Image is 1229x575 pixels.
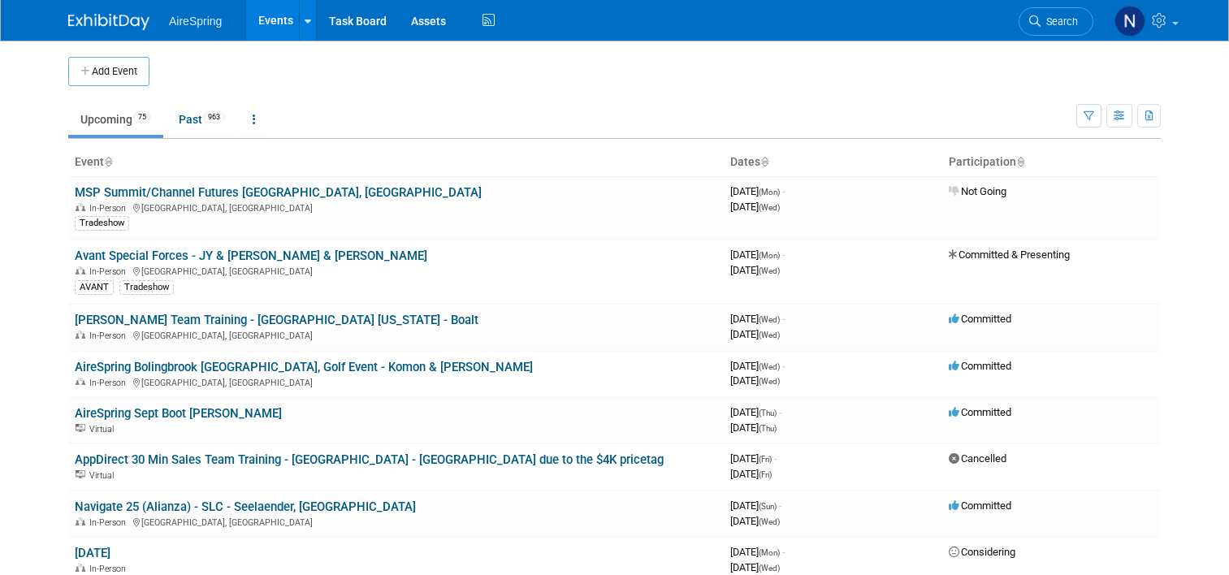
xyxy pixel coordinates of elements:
a: [DATE] [75,546,110,560]
span: [DATE] [730,468,772,480]
a: Sort by Event Name [104,155,112,168]
span: - [782,185,785,197]
img: Virtual Event [76,470,85,478]
span: (Fri) [759,470,772,479]
span: [DATE] [730,546,785,558]
span: (Wed) [759,517,780,526]
img: In-Person Event [76,331,85,339]
span: (Mon) [759,251,780,260]
span: - [782,546,785,558]
img: Virtual Event [76,424,85,432]
a: Navigate 25 (Alianza) - SLC - Seelaender, [GEOGRAPHIC_DATA] [75,499,416,514]
span: (Mon) [759,548,780,557]
span: - [779,499,781,512]
a: Sort by Participation Type [1016,155,1024,168]
span: (Wed) [759,331,780,339]
span: In-Person [89,564,131,574]
span: [DATE] [730,515,780,527]
div: AVANT [75,280,114,295]
span: [DATE] [730,499,781,512]
a: AireSpring Sept Boot [PERSON_NAME] [75,406,282,421]
a: Upcoming75 [68,104,163,135]
span: Virtual [89,424,119,434]
span: 75 [133,111,151,123]
span: Committed [949,406,1011,418]
span: - [782,360,785,372]
span: Committed [949,499,1011,512]
div: [GEOGRAPHIC_DATA], [GEOGRAPHIC_DATA] [75,264,717,277]
button: Add Event [68,57,149,86]
img: In-Person Event [76,564,85,572]
a: Sort by Start Date [760,155,768,168]
span: [DATE] [730,249,785,261]
th: Dates [724,149,942,176]
span: - [782,313,785,325]
span: [DATE] [730,185,785,197]
th: Participation [942,149,1161,176]
span: 963 [203,111,225,123]
span: Virtual [89,470,119,481]
span: (Wed) [759,377,780,386]
a: [PERSON_NAME] Team Training - [GEOGRAPHIC_DATA] [US_STATE] - Boalt [75,313,478,327]
span: (Wed) [759,203,780,212]
span: (Mon) [759,188,780,197]
span: Considering [949,546,1015,558]
span: Search [1041,15,1078,28]
span: - [779,406,781,418]
span: In-Person [89,203,131,214]
span: Committed & Presenting [949,249,1070,261]
img: In-Person Event [76,203,85,211]
div: [GEOGRAPHIC_DATA], [GEOGRAPHIC_DATA] [75,328,717,341]
img: In-Person Event [76,378,85,386]
a: Past963 [167,104,237,135]
span: [DATE] [730,422,777,434]
a: AppDirect 30 Min Sales Team Training - [GEOGRAPHIC_DATA] - [GEOGRAPHIC_DATA] due to the $4K pricetag [75,452,664,467]
span: [DATE] [730,452,777,465]
span: AireSpring [169,15,222,28]
a: AireSpring Bolingbrook [GEOGRAPHIC_DATA], Golf Event - Komon & [PERSON_NAME] [75,360,533,374]
span: (Wed) [759,266,780,275]
span: (Sun) [759,502,777,511]
img: In-Person Event [76,517,85,525]
span: - [782,249,785,261]
span: In-Person [89,517,131,528]
span: [DATE] [730,313,785,325]
span: - [774,452,777,465]
span: [DATE] [730,328,780,340]
img: In-Person Event [76,266,85,275]
span: [DATE] [730,264,780,276]
span: Cancelled [949,452,1006,465]
div: [GEOGRAPHIC_DATA], [GEOGRAPHIC_DATA] [75,201,717,214]
span: Committed [949,313,1011,325]
a: MSP Summit/Channel Futures [GEOGRAPHIC_DATA], [GEOGRAPHIC_DATA] [75,185,482,200]
span: (Wed) [759,362,780,371]
a: Search [1019,7,1093,36]
span: In-Person [89,331,131,341]
div: Tradeshow [119,280,174,295]
span: [DATE] [730,561,780,573]
div: [GEOGRAPHIC_DATA], [GEOGRAPHIC_DATA] [75,375,717,388]
span: (Thu) [759,409,777,417]
span: [DATE] [730,374,780,387]
span: (Wed) [759,564,780,573]
img: ExhibitDay [68,14,149,30]
a: Avant Special Forces - JY & [PERSON_NAME] & [PERSON_NAME] [75,249,427,263]
span: (Thu) [759,424,777,433]
span: (Wed) [759,315,780,324]
div: Tradeshow [75,216,129,231]
span: Not Going [949,185,1006,197]
span: In-Person [89,378,131,388]
img: Natalie Pyron [1114,6,1145,37]
th: Event [68,149,724,176]
span: In-Person [89,266,131,277]
span: [DATE] [730,360,785,372]
span: (Fri) [759,455,772,464]
span: [DATE] [730,201,780,213]
span: Committed [949,360,1011,372]
span: [DATE] [730,406,781,418]
div: [GEOGRAPHIC_DATA], [GEOGRAPHIC_DATA] [75,515,717,528]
